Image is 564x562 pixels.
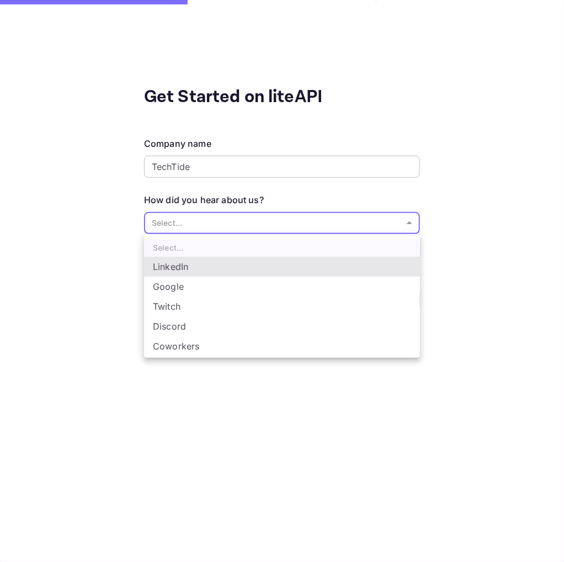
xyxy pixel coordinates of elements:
li: Discord [144,316,420,336]
li: Google [144,277,420,296]
li: LinkedIn [144,257,420,277]
li: Coworkers [144,336,420,356]
li: Twitch [144,296,420,316]
li: Other... [144,356,420,376]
